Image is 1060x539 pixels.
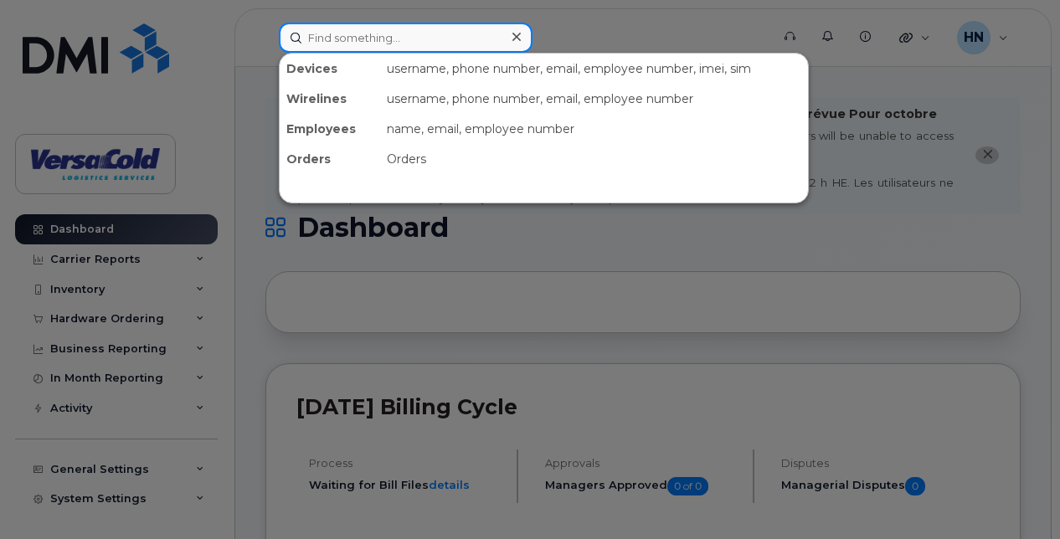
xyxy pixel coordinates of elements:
[280,84,380,114] div: Wirelines
[380,114,808,144] div: name, email, employee number
[280,54,380,84] div: Devices
[280,144,380,174] div: Orders
[380,54,808,84] div: username, phone number, email, employee number, imei, sim
[380,144,808,174] div: Orders
[280,114,380,144] div: Employees
[380,84,808,114] div: username, phone number, email, employee number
